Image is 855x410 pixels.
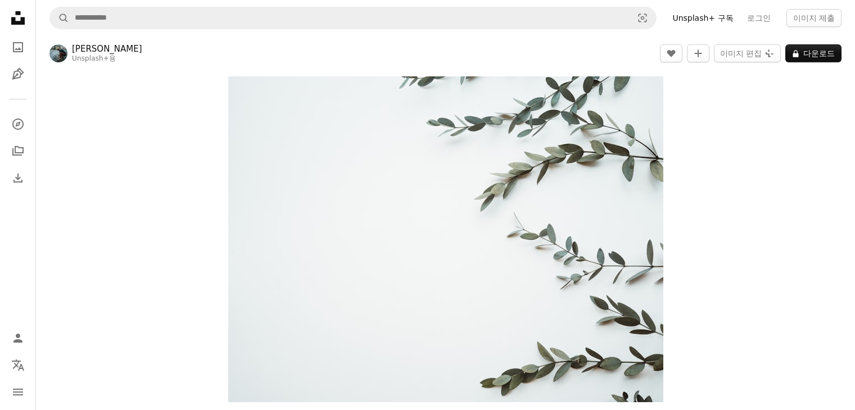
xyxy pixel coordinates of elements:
[7,36,29,58] a: 사진
[714,44,781,62] button: 이미지 편집
[72,54,142,63] div: 용
[228,76,663,402] img: 녹색 잎이 잔뜩 있는 흰색 배경
[785,44,842,62] button: 다운로드
[7,113,29,135] a: 탐색
[228,76,663,402] button: 이 이미지 확대
[786,9,842,27] button: 이미지 제출
[7,63,29,85] a: 일러스트
[660,44,682,62] button: 좋아요
[49,44,67,62] img: Annie Spratt의 프로필로 이동
[687,44,709,62] button: 컬렉션에 추가
[740,9,777,27] a: 로그인
[7,167,29,189] a: 다운로드 내역
[72,43,142,54] a: [PERSON_NAME]
[7,381,29,403] button: 메뉴
[7,140,29,162] a: 컬렉션
[49,7,657,29] form: 사이트 전체에서 이미지 찾기
[7,354,29,376] button: 언어
[629,7,656,29] button: 시각적 검색
[666,9,740,27] a: Unsplash+ 구독
[50,7,69,29] button: Unsplash 검색
[72,54,109,62] a: Unsplash+
[7,327,29,349] a: 로그인 / 가입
